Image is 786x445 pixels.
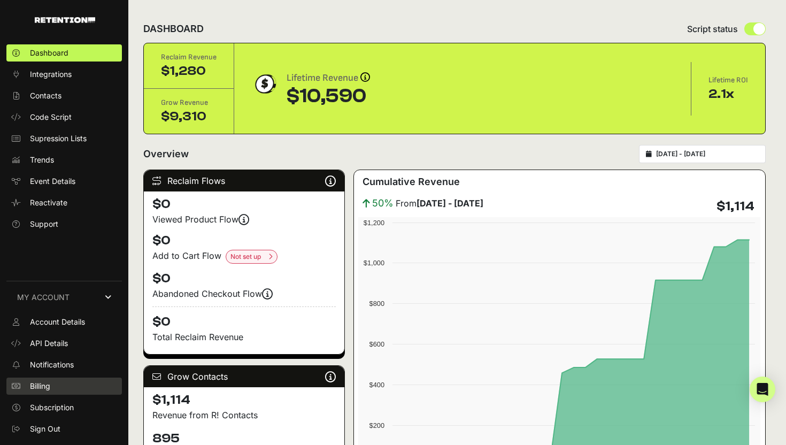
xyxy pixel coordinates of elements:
[30,112,72,122] span: Code Script
[6,109,122,126] a: Code Script
[369,300,384,308] text: $800
[30,155,54,165] span: Trends
[6,313,122,331] a: Account Details
[30,381,50,392] span: Billing
[144,366,344,387] div: Grow Contacts
[364,219,384,227] text: $1,200
[6,378,122,395] a: Billing
[6,87,122,104] a: Contacts
[6,130,122,147] a: Supression Lists
[6,356,122,373] a: Notifications
[152,232,336,249] h4: $0
[369,381,384,389] text: $400
[750,377,775,402] div: Open Intercom Messenger
[30,219,58,229] span: Support
[152,249,336,264] div: Add to Cart Flow
[251,71,278,97] img: dollar-coin-05c43ed7efb7bc0c12610022525b4bbbb207c7efeef5aecc26f025e68dcafac9.png
[238,219,249,220] i: Events are firing, and revenue is coming soon! Reclaim revenue is updated nightly.
[152,287,336,300] div: Abandoned Checkout Flow
[152,196,336,213] h4: $0
[6,66,122,83] a: Integrations
[152,409,336,421] p: Revenue from R! Contacts
[30,69,72,80] span: Integrations
[30,48,68,58] span: Dashboard
[372,196,394,211] span: 50%
[152,306,336,331] h4: $0
[396,197,483,210] span: From
[708,75,748,86] div: Lifetime ROI
[152,270,336,287] h4: $0
[30,176,75,187] span: Event Details
[6,44,122,62] a: Dashboard
[716,198,754,215] h4: $1,114
[6,399,122,416] a: Subscription
[143,147,189,162] h2: Overview
[30,402,74,413] span: Subscription
[17,292,70,303] span: MY ACCOUNT
[152,392,336,409] h4: $1,114
[30,338,68,349] span: API Details
[35,17,95,23] img: Retention.com
[30,317,85,327] span: Account Details
[6,151,122,168] a: Trends
[30,90,61,101] span: Contacts
[30,133,87,144] span: Supression Lists
[161,108,217,125] div: $9,310
[30,359,74,370] span: Notifications
[287,71,370,86] div: Lifetime Revenue
[6,281,122,313] a: MY ACCOUNT
[161,63,217,80] div: $1,280
[687,22,738,35] span: Script status
[363,174,460,189] h3: Cumulative Revenue
[369,340,384,348] text: $600
[417,198,483,209] strong: [DATE] - [DATE]
[144,170,344,191] div: Reclaim Flows
[152,331,336,343] p: Total Reclaim Revenue
[152,213,336,226] div: Viewed Product Flow
[708,86,748,103] div: 2.1x
[143,21,204,36] h2: DASHBOARD
[6,173,122,190] a: Event Details
[161,52,217,63] div: Reclaim Revenue
[287,86,370,107] div: $10,590
[6,420,122,438] a: Sign Out
[30,424,60,434] span: Sign Out
[6,335,122,352] a: API Details
[6,194,122,211] a: Reactivate
[161,97,217,108] div: Grow Revenue
[369,421,384,429] text: $200
[6,216,122,233] a: Support
[364,259,384,267] text: $1,000
[30,197,67,208] span: Reactivate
